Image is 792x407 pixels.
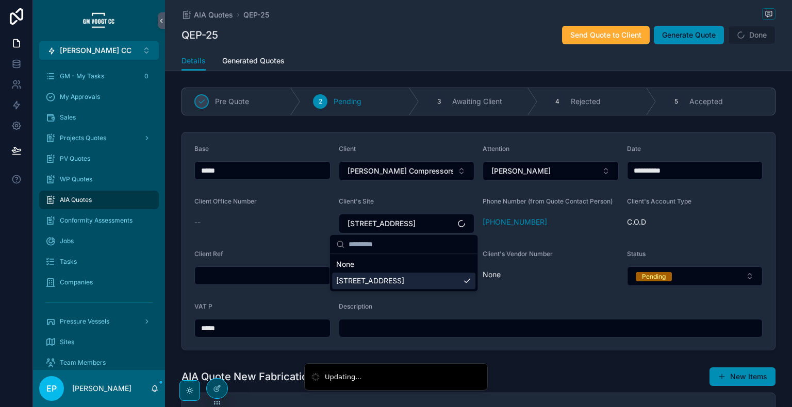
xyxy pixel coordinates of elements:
span: Client's Site [339,197,374,205]
h1: QEP-25 [181,28,218,42]
span: AIA Quotes [60,196,92,204]
span: 3 [437,97,441,106]
a: Companies [39,273,159,292]
span: Team Members [60,359,106,367]
span: Sites [60,338,74,346]
span: Status [627,250,646,258]
div: None [332,256,475,273]
span: Projects Quotes [60,134,106,142]
a: AIA Quotes [39,191,159,209]
a: WP Quotes [39,170,159,189]
div: Pending [642,272,666,281]
span: 4 [555,97,559,106]
button: Select Button [627,266,763,286]
a: Details [181,52,206,71]
span: GM - My Tasks [60,72,104,80]
span: Accepted [689,96,723,107]
span: Awaiting Client [452,96,502,107]
span: Attention [483,145,509,152]
p: [PERSON_NAME] [72,383,131,394]
span: Conformity Assessments [60,216,133,225]
button: Select Button [339,161,475,181]
span: Base [194,145,209,152]
span: [STREET_ADDRESS] [348,218,416,229]
span: Rejected [571,96,601,107]
span: C.O.D [627,217,763,227]
button: Generate Quote [654,26,724,44]
img: App logo [82,12,115,29]
a: Team Members [39,353,159,372]
span: Description [339,302,372,310]
span: None [483,269,619,280]
a: My Approvals [39,88,159,106]
span: Send Quote to Client [570,30,641,40]
span: Phone Number (from Quote Contact Person) [483,197,613,205]
span: Date [627,145,641,152]
div: scrollable content [33,60,165,370]
button: Send Quote to Client [562,26,650,44]
span: Client Ref [194,250,223,258]
span: Tasks [60,258,77,266]
span: Sales [60,113,76,122]
span: Generated Quotes [222,56,285,66]
span: Client Office Number [194,197,257,205]
div: 0 [140,70,153,82]
span: Client's Account Type [627,197,691,205]
a: Conformity Assessments [39,211,159,230]
span: 2 [319,97,322,106]
span: Client's Vendor Number [483,250,553,258]
span: WP Quotes [60,175,92,183]
span: Companies [60,278,93,286]
a: Generated Quotes [222,52,285,72]
div: Updating... [325,372,362,382]
span: AIA Quotes [194,10,233,20]
span: Pre Quote [215,96,249,107]
a: Tasks [39,252,159,271]
a: PV Quotes [39,149,159,168]
a: GM - My Tasks0 [39,67,159,86]
h1: AIA Quote New Fabrication Contractual Requirement Items [181,369,470,384]
span: -- [194,217,201,227]
span: [STREET_ADDRESS] [336,276,404,286]
span: Generate Quote [662,30,716,40]
span: [PERSON_NAME] Compressors [348,166,454,176]
span: Details [181,56,206,66]
a: Jobs [39,232,159,250]
span: [PERSON_NAME] [491,166,551,176]
span: Pending [334,96,361,107]
span: Client [339,145,356,152]
span: 5 [674,97,678,106]
a: Projects Quotes [39,129,159,147]
span: Pressure Vessels [60,317,109,326]
button: Select Button [339,214,475,233]
div: Suggestions [330,254,477,291]
span: EP [46,382,57,395]
a: AIA Quotes [181,10,233,20]
button: Select Button [39,41,159,60]
a: Sites [39,333,159,351]
span: VAT P [194,302,212,310]
a: Sales [39,108,159,127]
span: My Approvals [60,93,100,101]
button: New Items [709,367,775,386]
span: PV Quotes [60,155,90,163]
span: Jobs [60,237,74,245]
a: QEP-25 [243,10,269,20]
a: Pressure Vessels [39,312,159,331]
span: [PERSON_NAME] CC [60,45,131,56]
button: Select Button [483,161,619,181]
a: [PHONE_NUMBER] [483,217,547,227]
